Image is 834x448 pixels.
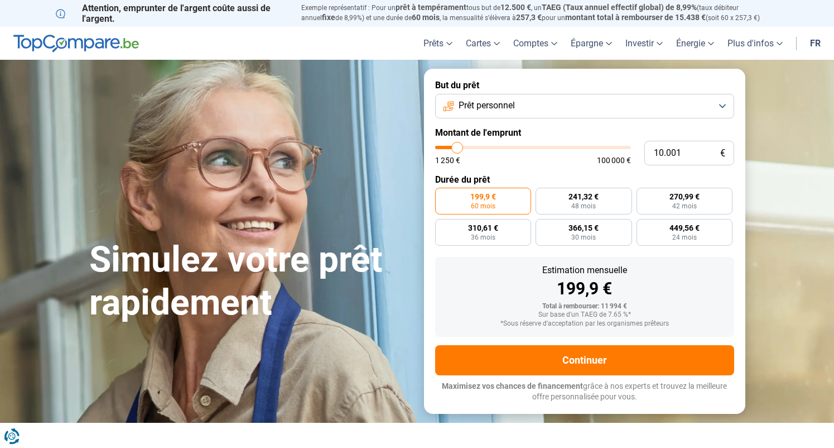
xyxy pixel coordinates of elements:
[564,27,619,60] a: Épargne
[442,382,583,390] span: Maximisez vos chances de financement
[301,3,779,23] p: Exemple représentatif : Pour un tous but de , un (taux débiteur annuel de 8,99%) et une durée de ...
[500,3,531,12] span: 12.500 €
[672,203,697,209] span: 42 mois
[568,224,599,232] span: 366,15 €
[471,203,495,209] span: 60 mois
[89,239,411,325] h1: Simulez votre prêt rapidement
[417,27,459,60] a: Prêts
[571,234,596,241] span: 30 mois
[669,27,721,60] a: Énergie
[435,345,734,375] button: Continuer
[597,156,631,164] span: 100 000 €
[444,266,725,275] div: Estimation mensuelle
[516,13,542,22] span: 257,3 €
[459,99,515,112] span: Prêt personnel
[435,94,734,118] button: Prêt personnel
[571,203,596,209] span: 48 mois
[459,27,507,60] a: Cartes
[470,193,496,201] span: 199,9 €
[56,3,288,24] p: Attention, emprunter de l'argent coûte aussi de l'argent.
[721,27,789,60] a: Plus d'infos
[444,303,725,311] div: Total à rembourser: 11 994 €
[435,174,734,185] label: Durée du prêt
[444,280,725,297] div: 199,9 €
[444,320,725,328] div: *Sous réserve d'acceptation par les organismes prêteurs
[435,127,734,138] label: Montant de l'emprunt
[672,234,697,241] span: 24 mois
[396,3,466,12] span: prêt à tempérament
[669,224,700,232] span: 449,56 €
[542,3,697,12] span: TAEG (Taux annuel effectif global) de 8,99%
[322,13,335,22] span: fixe
[435,156,460,164] span: 1 250 €
[619,27,669,60] a: Investir
[435,80,734,90] label: But du prêt
[568,193,599,201] span: 241,32 €
[669,193,700,201] span: 270,99 €
[565,13,706,22] span: montant total à rembourser de 15.438 €
[13,35,139,53] img: TopCompare
[444,311,725,319] div: Sur base d'un TAEG de 7.65 %*
[803,27,827,60] a: fr
[471,234,495,241] span: 36 mois
[720,149,725,158] span: €
[435,381,734,403] p: grâce à nos experts et trouvez la meilleure offre personnalisée pour vous.
[412,13,440,22] span: 60 mois
[468,224,498,232] span: 310,61 €
[507,27,564,60] a: Comptes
